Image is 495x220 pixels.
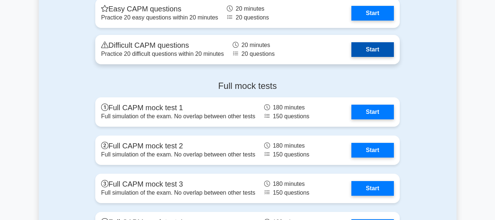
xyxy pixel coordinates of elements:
a: Start [351,143,394,158]
h4: Full mock tests [95,81,400,91]
a: Start [351,181,394,196]
a: Start [351,42,394,57]
a: Start [351,6,394,21]
a: Start [351,105,394,119]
